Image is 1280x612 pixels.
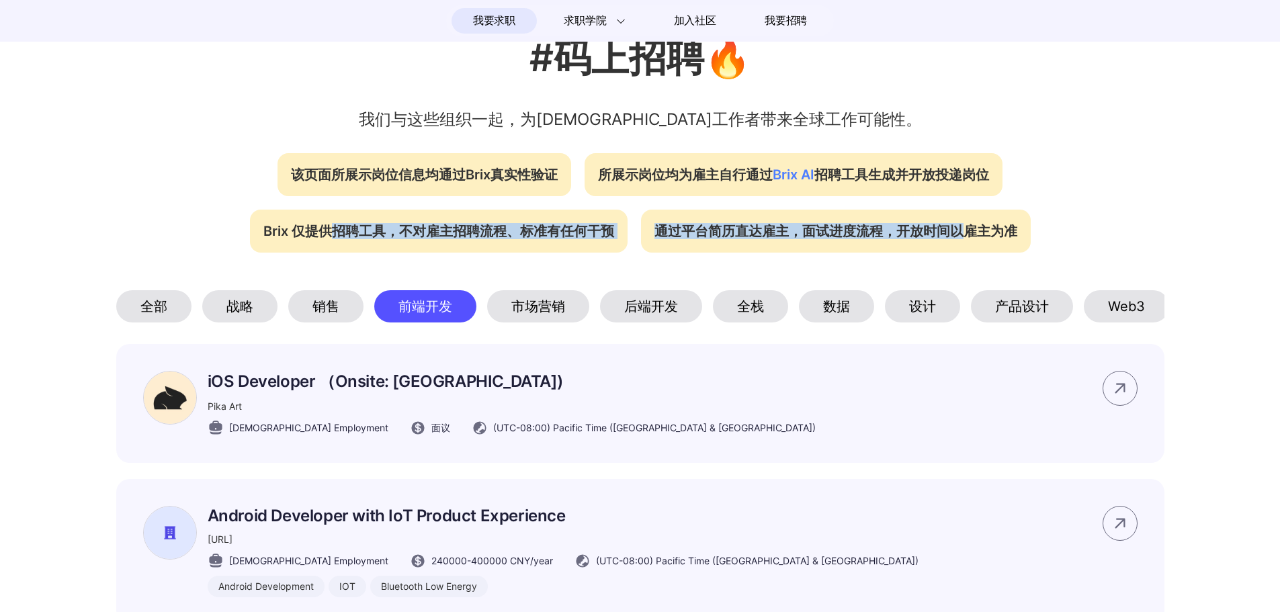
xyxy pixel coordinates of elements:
div: IOT [329,576,366,597]
span: 求职学院 [564,13,606,29]
div: 全栈 [713,290,788,322]
div: 战略 [202,290,278,322]
span: 我要招聘 [765,13,807,29]
span: (UTC-08:00) Pacific Time ([GEOGRAPHIC_DATA] & [GEOGRAPHIC_DATA]) [596,554,919,568]
div: 前端开发 [374,290,476,322]
div: 设计 [885,290,960,322]
span: Brix AI [773,167,814,183]
div: 所展示岗位均为雇主自行通过 招聘工具生成并开放投递岗位 [585,153,1002,196]
p: iOS Developer （Onsite: [GEOGRAPHIC_DATA]) [208,371,816,392]
div: 该页面所展示岗位信息均通过Brix真实性验证 [278,153,571,196]
p: Android Developer with IoT Product Experience [208,506,919,525]
span: 240000 - 400000 CNY /year [431,554,553,568]
span: [URL] [208,533,232,545]
span: [DEMOGRAPHIC_DATA] Employment [229,421,388,435]
div: Android Development [208,576,325,597]
span: 加入社区 [674,10,716,32]
span: 我要求职 [473,10,515,32]
div: Bluetooth Low Energy [370,576,488,597]
div: Brix 仅提供招聘工具，不对雇主招聘流程、标准有任何干预 [250,210,628,253]
div: 销售 [288,290,364,322]
div: 后端开发 [600,290,702,322]
div: 全部 [116,290,191,322]
div: Web3 [1084,290,1169,322]
div: 数据 [799,290,874,322]
span: 面议 [431,421,450,435]
div: 通过平台简历直达雇主，面试进度流程，开放时间以雇主为准 [641,210,1031,253]
span: Pika Art [208,400,242,412]
span: [DEMOGRAPHIC_DATA] Employment [229,554,388,568]
span: (UTC-08:00) Pacific Time ([GEOGRAPHIC_DATA] & [GEOGRAPHIC_DATA]) [493,421,816,435]
div: 产品设计 [971,290,1073,322]
div: 市场营销 [487,290,589,322]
